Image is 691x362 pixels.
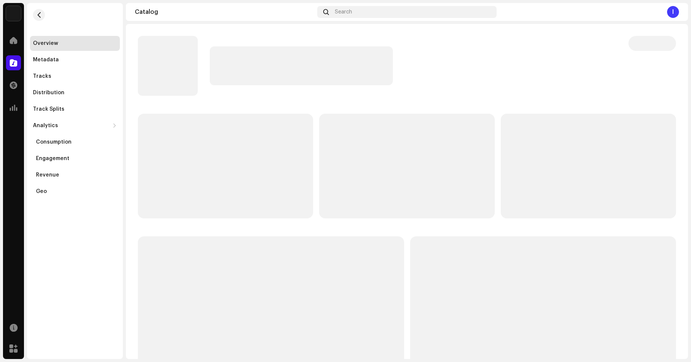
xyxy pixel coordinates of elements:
[33,123,58,129] div: Analytics
[36,188,47,194] div: Geo
[33,106,64,112] div: Track Splits
[36,139,72,145] div: Consumption
[6,6,21,21] img: bb549e82-3f54-41b5-8d74-ce06bd45c366
[30,36,120,51] re-m-nav-item: Overview
[30,151,120,166] re-m-nav-item: Engagement
[30,52,120,67] re-m-nav-item: Metadata
[33,40,58,46] div: Overview
[667,6,679,18] div: I
[30,85,120,100] re-m-nav-item: Distribution
[335,9,352,15] span: Search
[36,156,69,162] div: Engagement
[36,172,59,178] div: Revenue
[30,168,120,182] re-m-nav-item: Revenue
[33,90,64,96] div: Distribution
[30,135,120,150] re-m-nav-item: Consumption
[135,9,314,15] div: Catalog
[30,102,120,117] re-m-nav-item: Track Splits
[30,118,120,199] re-m-nav-dropdown: Analytics
[33,57,59,63] div: Metadata
[33,73,51,79] div: Tracks
[30,69,120,84] re-m-nav-item: Tracks
[30,184,120,199] re-m-nav-item: Geo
